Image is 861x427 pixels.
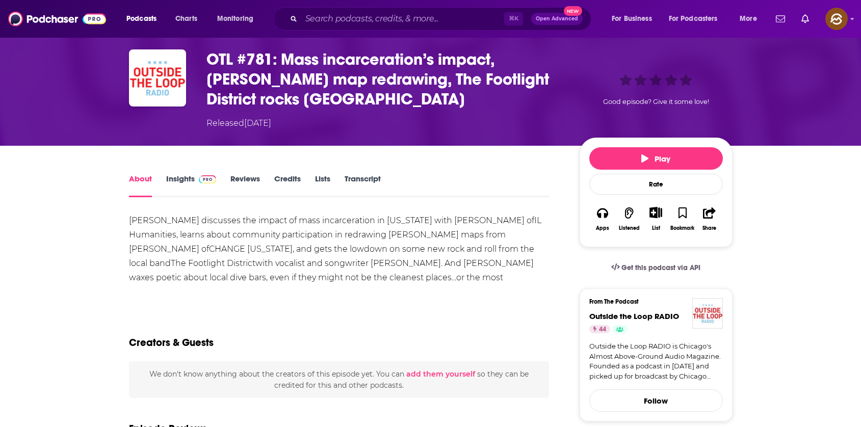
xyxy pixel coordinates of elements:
a: CHANGE [US_STATE] [209,244,293,254]
span: New [564,6,582,16]
button: Apps [589,200,616,237]
div: Rate [589,174,723,195]
span: More [740,12,757,26]
img: Podchaser - Follow, Share and Rate Podcasts [8,9,106,29]
div: [PERSON_NAME] discusses the impact of mass incarceration in [US_STATE] with [PERSON_NAME] of , le... [129,213,550,299]
div: Apps [596,225,609,231]
button: Show profile menu [825,8,848,30]
span: For Business [612,12,652,26]
span: Logged in as hey85204 [825,8,848,30]
img: User Profile [825,8,848,30]
a: Charts [169,11,203,27]
button: open menu [119,11,170,27]
a: Reviews [230,174,260,197]
input: Search podcasts, credits, & more... [301,11,504,27]
a: Show notifications dropdown [797,10,813,28]
button: add them yourself [406,370,475,378]
img: Outside the Loop RADIO [692,298,723,329]
a: Get this podcast via API [603,255,709,280]
a: Show notifications dropdown [772,10,789,28]
div: List [652,225,660,231]
a: About [129,174,152,197]
img: OTL #781: Mass incarceration’s impact, Ward map redrawing, The Footlight District rocks Chicago [129,49,186,106]
button: Play [589,147,723,170]
button: Listened [616,200,642,237]
a: Credits [274,174,301,197]
div: Bookmark [670,225,694,231]
a: IL Humanities [129,216,541,239]
h2: Creators & Guests [129,336,214,349]
span: Open Advanced [536,16,578,21]
button: Show More Button [645,207,666,218]
div: Released [DATE] [206,117,271,129]
div: Search podcasts, credits, & more... [283,7,601,31]
a: InsightsPodchaser Pro [166,174,217,197]
span: For Podcasters [669,12,718,26]
span: Good episode? Give it some love! [603,98,709,105]
button: open menu [733,11,770,27]
span: Get this podcast via API [621,263,700,272]
button: Follow [589,389,723,412]
span: Charts [175,12,197,26]
button: Share [696,200,722,237]
a: Transcript [345,174,381,197]
a: The Footlight District [171,258,255,268]
span: Monitoring [217,12,253,26]
div: Share [702,225,716,231]
span: We don't know anything about the creators of this episode yet . You can so they can be credited f... [149,369,529,390]
div: Listened [619,225,640,231]
span: 44 [599,325,606,335]
span: Podcasts [126,12,156,26]
a: 44 [589,325,610,333]
h1: OTL #781: Mass incarceration’s impact, Ward map redrawing, The Footlight District rocks Chicago [206,49,563,109]
button: open menu [662,11,733,27]
span: ⌘ K [504,12,523,25]
div: Show More ButtonList [642,200,669,237]
a: Outside the Loop RADIO [589,311,679,321]
button: Bookmark [669,200,696,237]
a: Outside the Loop RADIO is Chicago's Almost Above-Ground Audio Magazine. Founded as a podcast in [... [589,341,723,381]
h3: From The Podcast [589,298,715,305]
img: Podchaser Pro [199,175,217,183]
button: open menu [605,11,665,27]
span: Play [641,154,670,164]
button: Open AdvancedNew [531,13,583,25]
a: Lists [315,174,330,197]
button: open menu [210,11,267,27]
